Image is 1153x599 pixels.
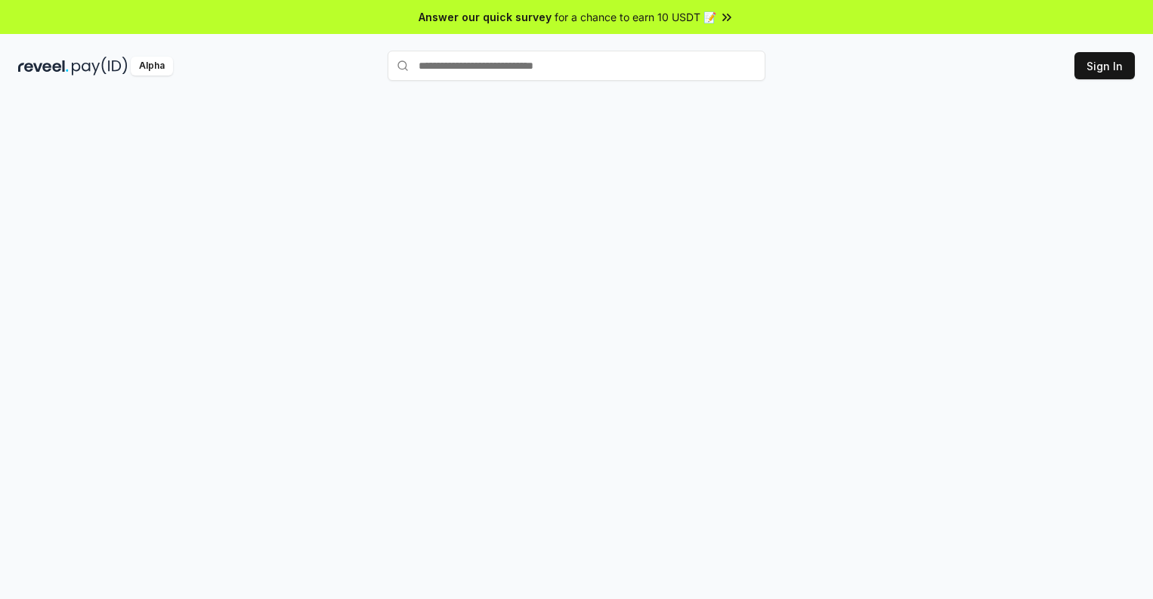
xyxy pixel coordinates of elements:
[555,9,716,25] span: for a chance to earn 10 USDT 📝
[18,57,69,76] img: reveel_dark
[131,57,173,76] div: Alpha
[72,57,128,76] img: pay_id
[1074,52,1135,79] button: Sign In
[419,9,552,25] span: Answer our quick survey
